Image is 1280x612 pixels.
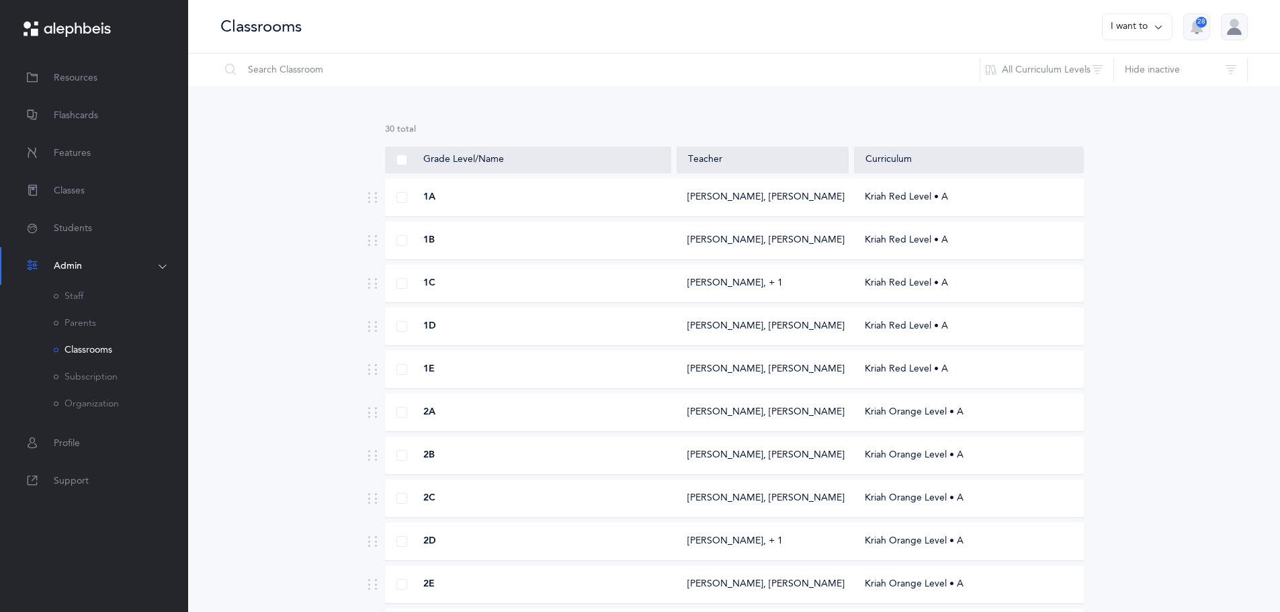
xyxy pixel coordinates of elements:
button: 28 [1183,13,1210,40]
span: Admin [54,259,82,273]
div: Teacher [688,153,837,167]
span: Flashcards [54,109,98,123]
span: Profile [54,437,80,451]
div: Kriah Orange Level • A [854,406,1083,419]
span: 1D [423,320,436,333]
span: Resources [54,71,97,85]
input: Search Classroom [220,54,980,86]
div: [PERSON_NAME], [PERSON_NAME] [687,234,838,247]
span: Support [54,474,89,488]
div: Kriah Red Level • A [854,191,1083,204]
button: I want to [1102,13,1172,40]
div: Classrooms [220,15,302,38]
span: 2C [423,492,435,505]
div: Curriculum [865,153,1072,167]
div: [PERSON_NAME], [PERSON_NAME] [687,191,838,204]
span: 2B [423,449,435,462]
div: Kriah Orange Level • A [854,492,1083,505]
div: Kriah Orange Level • A [854,578,1083,591]
div: Kriah Red Level • A [854,320,1083,333]
a: Parents [54,318,96,329]
span: Classes [54,184,85,198]
a: Staff [54,291,83,302]
div: Grade Level/Name [396,153,660,167]
span: 2D [423,535,436,548]
iframe: Drift Widget Chat Controller [1213,545,1264,596]
div: Kriah Red Level • A [854,234,1083,247]
span: 2A [423,406,435,419]
div: [PERSON_NAME], [PERSON_NAME] [687,578,838,591]
a: Classrooms [54,345,112,355]
div: [PERSON_NAME], [PERSON_NAME] [687,363,838,376]
a: Subscription [54,371,118,382]
div: Kriah Orange Level • A [854,535,1083,548]
div: [PERSON_NAME]‪, + 1‬ [687,277,783,290]
div: [PERSON_NAME], [PERSON_NAME] [687,492,838,505]
span: 1A [423,191,435,204]
span: 2E [423,578,435,591]
div: 30 [385,124,1084,136]
button: All Curriculum Levels [980,54,1114,86]
button: Hide inactive [1113,54,1248,86]
div: 28 [1196,17,1207,28]
div: Kriah Red Level • A [854,277,1083,290]
span: 1B [423,234,435,247]
div: [PERSON_NAME], [PERSON_NAME] [687,320,838,333]
span: Students [54,222,92,236]
div: [PERSON_NAME], [PERSON_NAME] [687,449,838,462]
div: Kriah Red Level • A [854,363,1083,376]
span: total [397,124,416,134]
span: 1E [423,363,435,376]
a: Organization [54,398,119,409]
span: 1C [423,277,435,290]
div: Kriah Orange Level • A [854,449,1083,462]
span: Features [54,146,91,161]
div: [PERSON_NAME], [PERSON_NAME] [687,406,838,419]
div: [PERSON_NAME]‪, + 1‬ [687,535,783,548]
